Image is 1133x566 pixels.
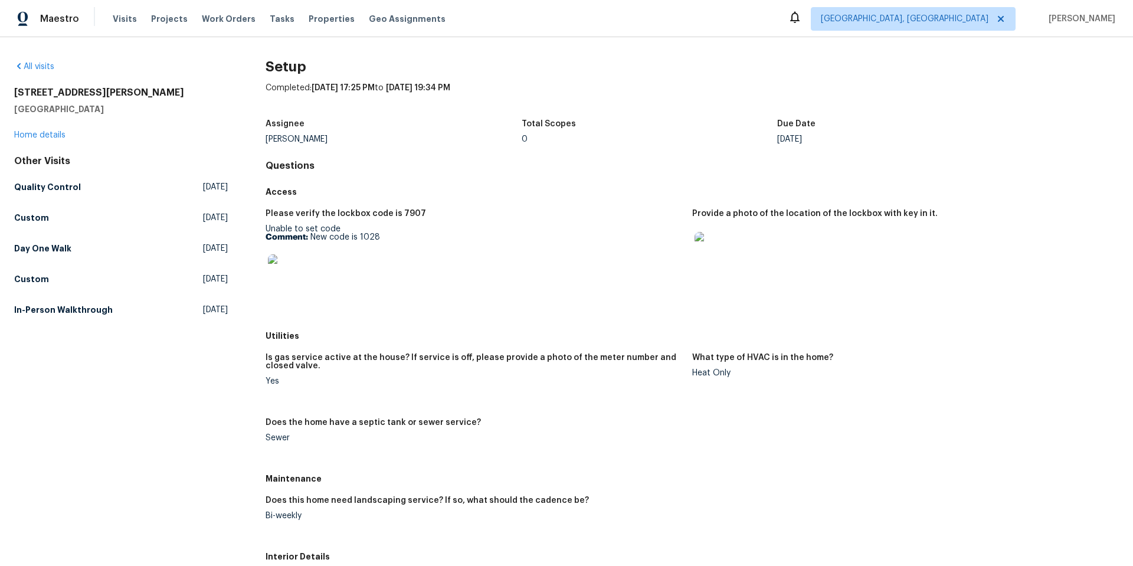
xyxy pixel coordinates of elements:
[14,238,228,259] a: Day One Walk[DATE]
[14,299,228,320] a: In-Person Walkthrough[DATE]
[14,269,228,290] a: Custom[DATE]
[266,160,1119,172] h4: Questions
[777,135,1033,143] div: [DATE]
[821,13,988,25] span: [GEOGRAPHIC_DATA], [GEOGRAPHIC_DATA]
[386,84,450,92] span: [DATE] 19:34 PM
[14,207,228,228] a: Custom[DATE]
[14,155,228,167] div: Other Visits
[369,13,446,25] span: Geo Assignments
[14,212,49,224] h5: Custom
[14,304,113,316] h5: In-Person Walkthrough
[692,354,833,362] h5: What type of HVAC is in the home?
[266,354,683,370] h5: Is gas service active at the house? If service is off, please provide a photo of the meter number...
[266,473,1119,485] h5: Maintenance
[203,243,228,254] span: [DATE]
[266,186,1119,198] h5: Access
[522,120,576,128] h5: Total Scopes
[203,273,228,285] span: [DATE]
[309,13,355,25] span: Properties
[266,496,589,505] h5: Does this home need landscaping service? If so, what should the cadence be?
[266,330,1119,342] h5: Utilities
[266,377,683,385] div: Yes
[266,418,481,427] h5: Does the home have a septic tank or sewer service?
[312,84,375,92] span: [DATE] 17:25 PM
[14,176,228,198] a: Quality Control[DATE]
[14,103,228,115] h5: [GEOGRAPHIC_DATA]
[14,63,54,71] a: All visits
[113,13,137,25] span: Visits
[203,181,228,193] span: [DATE]
[14,131,66,139] a: Home details
[14,181,81,193] h5: Quality Control
[266,61,1119,73] h2: Setup
[777,120,816,128] h5: Due Date
[151,13,188,25] span: Projects
[266,551,1119,562] h5: Interior Details
[14,243,71,254] h5: Day One Walk
[266,512,683,520] div: Bi-weekly
[522,135,778,143] div: 0
[266,225,683,299] div: Unable to set code
[202,13,256,25] span: Work Orders
[270,15,294,23] span: Tasks
[266,210,426,218] h5: Please verify the lockbox code is 7907
[266,233,308,241] b: Comment:
[266,82,1119,113] div: Completed: to
[692,210,938,218] h5: Provide a photo of the location of the lockbox with key in it.
[266,135,522,143] div: [PERSON_NAME]
[14,273,49,285] h5: Custom
[266,233,683,241] p: New code is 1028
[203,212,228,224] span: [DATE]
[203,304,228,316] span: [DATE]
[40,13,79,25] span: Maestro
[266,434,683,442] div: Sewer
[266,120,304,128] h5: Assignee
[692,369,1109,377] div: Heat Only
[1044,13,1115,25] span: [PERSON_NAME]
[14,87,228,99] h2: [STREET_ADDRESS][PERSON_NAME]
